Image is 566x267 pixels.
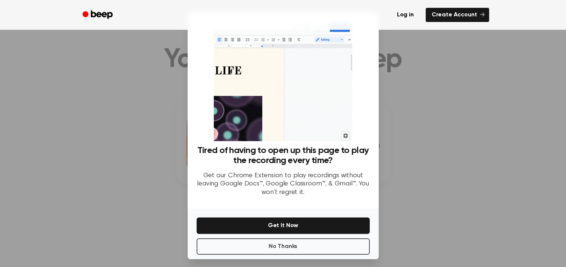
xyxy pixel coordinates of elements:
[197,146,370,166] h3: Tired of having to open up this page to play the recording every time?
[197,238,370,255] button: No Thanks
[197,217,370,234] button: Get It Now
[390,6,421,23] a: Log in
[426,8,489,22] a: Create Account
[197,172,370,197] p: Get our Chrome Extension to play recordings without leaving Google Docs™, Google Classroom™, & Gm...
[77,8,119,22] a: Beep
[214,21,352,141] img: Beep extension in action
